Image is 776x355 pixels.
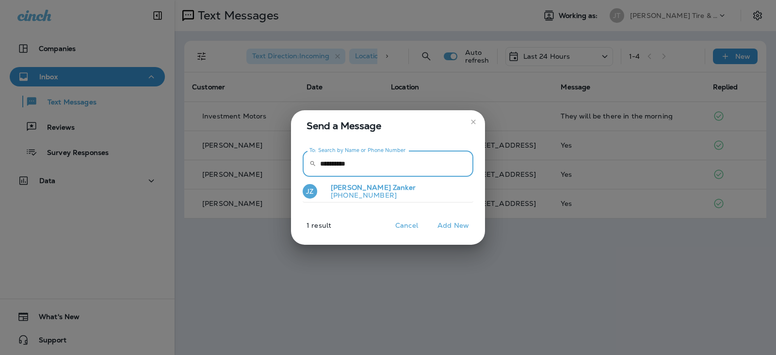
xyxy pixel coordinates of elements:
div: JZ [303,184,317,199]
button: Add New [433,218,474,233]
button: JZ[PERSON_NAME] Zanker[PHONE_NUMBER] [303,181,473,203]
button: Cancel [388,218,425,233]
button: close [466,114,481,130]
span: [PERSON_NAME] [331,183,391,192]
label: To: Search by Name or Phone Number [309,147,406,154]
span: Send a Message [307,118,473,134]
p: [PHONE_NUMBER] [323,191,416,199]
p: 1 result [287,221,331,237]
span: Zanker [393,183,416,192]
